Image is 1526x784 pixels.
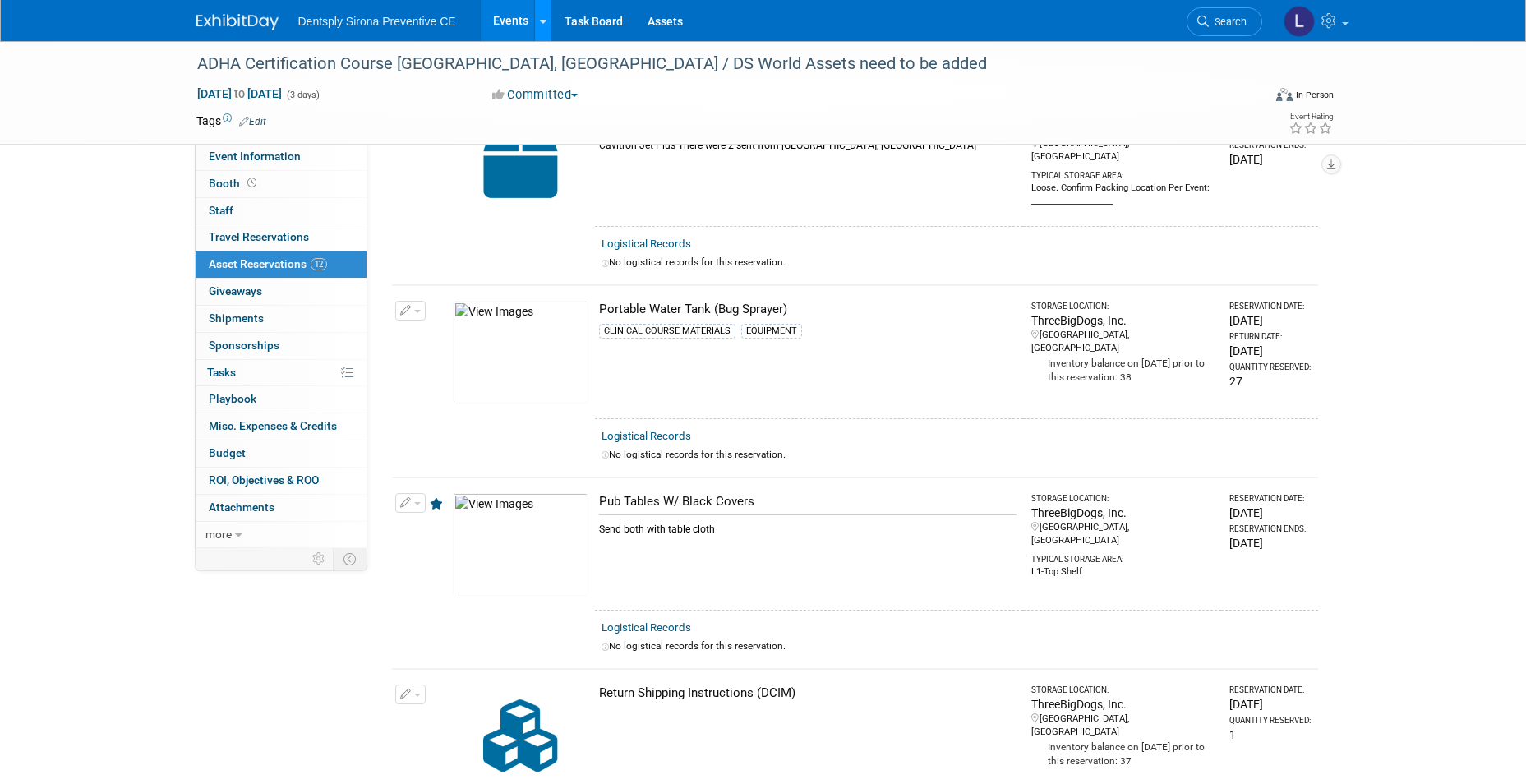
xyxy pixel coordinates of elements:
[196,333,367,359] a: Sponsorships
[1229,331,1311,343] div: Return Date:
[209,150,301,163] span: Event Information
[285,90,320,100] span: (3 days)
[1031,521,1215,547] div: [GEOGRAPHIC_DATA], [GEOGRAPHIC_DATA]
[1165,85,1335,110] div: Event Format
[1031,301,1215,312] div: Storage Location:
[1276,88,1293,101] img: Format-Inperson.png
[1031,565,1215,579] div: L1-Top Shelf
[209,473,319,487] span: ROI, Objectives & ROO
[1031,505,1215,521] div: ThreeBigDogs, Inc.
[1289,113,1333,121] div: Event Rating
[209,419,337,432] span: Misc. Expenses & Credits
[311,258,327,270] span: 12
[1031,713,1215,739] div: [GEOGRAPHIC_DATA], [GEOGRAPHIC_DATA]
[196,522,367,548] a: more
[196,306,367,332] a: Shipments
[602,448,1312,462] div: No logistical records for this reservation.
[1031,137,1215,164] div: [GEOGRAPHIC_DATA], [GEOGRAPHIC_DATA]
[1229,493,1311,505] div: Reservation Date:
[209,257,327,270] span: Asset Reservations
[1229,505,1311,521] div: [DATE]
[1187,7,1262,36] a: Search
[1229,140,1311,151] div: Reservation Ends:
[209,204,233,217] span: Staff
[209,500,274,514] span: Attachments
[602,238,691,250] a: Logistical Records
[599,514,1017,537] div: Send both with table cloth
[1031,739,1215,768] div: Inventory balance on [DATE] prior to this reservation: 37
[209,230,309,243] span: Travel Reservations
[1031,164,1215,182] div: Typical Storage Area:
[1031,355,1215,385] div: Inventory balance on [DATE] prior to this reservation: 38
[1209,16,1247,28] span: Search
[1031,696,1215,713] div: ThreeBigDogs, Inc.
[1031,329,1215,355] div: [GEOGRAPHIC_DATA], [GEOGRAPHIC_DATA]
[1229,362,1311,373] div: Quantity Reserved:
[602,639,1312,653] div: No logistical records for this reservation.
[209,284,262,297] span: Giveaways
[599,685,1017,702] div: Return Shipping Instructions (DCIM)
[333,548,367,570] td: Toggle Event Tabs
[1229,726,1311,743] div: 1
[602,430,691,442] a: Logistical Records
[1229,343,1311,359] div: [DATE]
[196,171,367,197] a: Booth
[1031,547,1215,565] div: Typical Storage Area:
[196,279,367,305] a: Giveaways
[196,251,367,278] a: Asset Reservations12
[209,339,279,352] span: Sponsorships
[196,86,283,101] span: [DATE] [DATE]
[298,15,456,28] span: Dentsply Sirona Preventive CE
[209,392,256,405] span: Playbook
[196,113,266,129] td: Tags
[602,256,1312,270] div: No logistical records for this reservation.
[196,198,367,224] a: Staff
[232,87,247,100] span: to
[1229,696,1311,713] div: [DATE]
[239,116,266,127] a: Edit
[205,528,232,541] span: more
[599,301,1017,318] div: Portable Water Tank (Bug Sprayer)
[196,386,367,413] a: Playbook
[1229,312,1311,329] div: [DATE]
[1031,493,1215,505] div: Storage Location:
[191,49,1238,79] div: ADHA Certification Course [GEOGRAPHIC_DATA], [GEOGRAPHIC_DATA] / DS World Assets need to be added
[1284,6,1315,37] img: Lindsey Stutz
[1031,685,1215,696] div: Storage Location:
[196,144,367,170] a: Event Information
[1229,373,1311,390] div: 27
[453,301,588,404] img: View Images
[196,495,367,521] a: Attachments
[1229,151,1311,168] div: [DATE]
[1229,535,1311,551] div: [DATE]
[209,311,264,325] span: Shipments
[209,446,246,459] span: Budget
[599,493,1017,510] div: Pub Tables W/ Black Covers
[1229,685,1311,696] div: Reservation Date:
[1229,715,1311,726] div: Quantity Reserved:
[196,14,279,30] img: ExhibitDay
[196,468,367,494] a: ROI, Objectives & ROO
[196,413,367,440] a: Misc. Expenses & Credits
[486,86,584,104] button: Committed
[1229,523,1311,535] div: Reservation Ends:
[741,324,802,339] div: EQUIPMENT
[602,621,691,634] a: Logistical Records
[305,548,334,570] td: Personalize Event Tab Strip
[1031,312,1215,329] div: ThreeBigDogs, Inc.
[196,224,367,251] a: Travel Reservations
[196,360,367,386] a: Tasks
[1229,301,1311,312] div: Reservation Date:
[1031,182,1215,208] div: Loose. Confirm Packing Location Per Event: ____________________
[244,177,260,189] span: Booth not reserved yet
[209,177,260,190] span: Booth
[453,109,588,212] img: Capital-Asset-Icon-2.png
[207,366,236,379] span: Tasks
[453,493,588,596] img: View Images
[196,440,367,467] a: Budget
[599,324,735,339] div: CLINICAL COURSE MATERIALS
[1295,89,1334,101] div: In-Person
